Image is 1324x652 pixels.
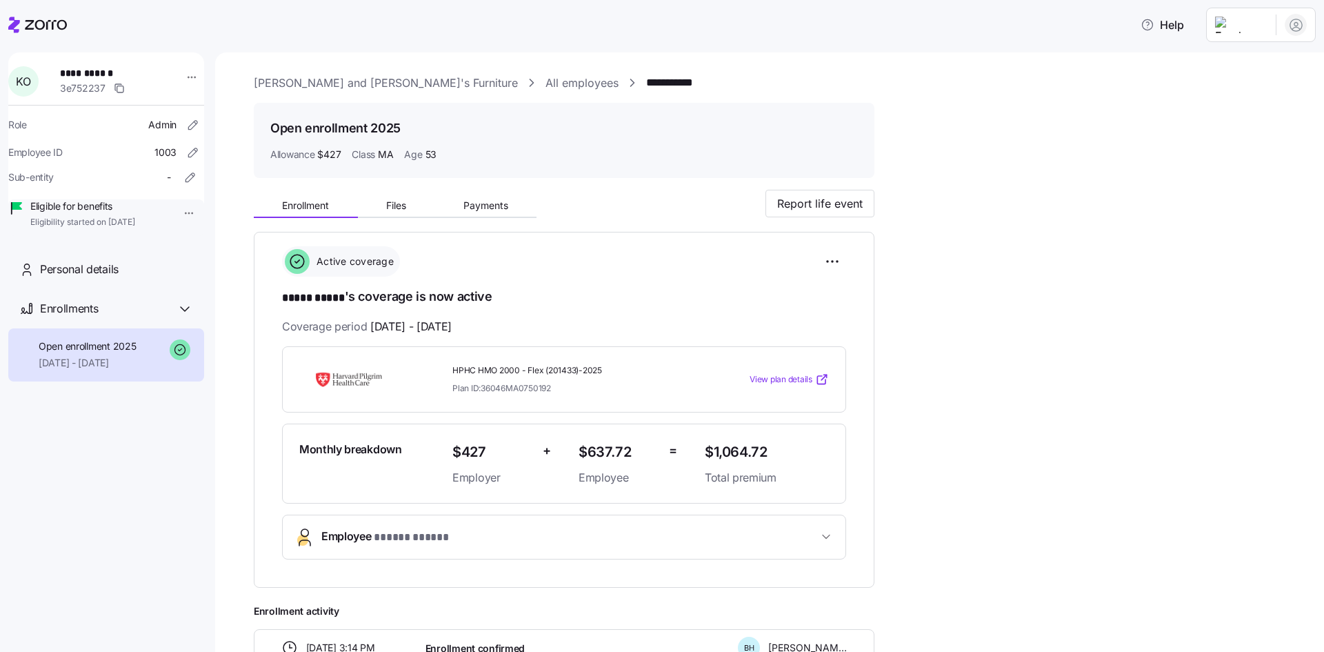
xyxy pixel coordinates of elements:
[404,148,422,161] span: Age
[352,148,375,161] span: Class
[299,441,402,458] span: Monthly breakdown
[167,170,171,184] span: -
[154,146,177,159] span: 1003
[321,528,448,546] span: Employee
[254,75,518,92] a: [PERSON_NAME] and [PERSON_NAME]'s Furniture
[386,201,406,210] span: Files
[299,364,399,395] img: Harvard Pilgrim Health Care
[8,170,54,184] span: Sub-entity
[16,76,30,87] span: K O
[579,441,658,464] span: $637.72
[30,199,135,213] span: Eligible for benefits
[317,148,341,161] span: $427
[40,300,98,317] span: Enrollments
[452,382,551,394] span: Plan ID: 36046MA0750192
[765,190,874,217] button: Report life event
[282,288,846,307] h1: 's coverage is now active
[452,441,532,464] span: $427
[463,201,508,210] span: Payments
[750,373,829,386] a: View plan details
[40,261,119,278] span: Personal details
[1215,17,1265,33] img: Employer logo
[8,118,27,132] span: Role
[1130,11,1195,39] button: Help
[39,339,136,353] span: Open enrollment 2025
[750,373,812,386] span: View plan details
[39,356,136,370] span: [DATE] - [DATE]
[282,318,452,335] span: Coverage period
[545,75,619,92] a: All employees
[705,441,829,464] span: $1,064.72
[270,119,401,137] h1: Open enrollment 2025
[312,255,394,268] span: Active coverage
[8,146,63,159] span: Employee ID
[669,441,677,461] span: =
[425,148,437,161] span: 53
[370,318,452,335] span: [DATE] - [DATE]
[254,604,874,618] span: Enrollment activity
[1141,17,1184,33] span: Help
[378,148,393,161] span: MA
[543,441,551,461] span: +
[452,365,694,377] span: HPHC HMO 2000 - Flex (201433)-2025
[744,644,754,652] span: B H
[282,201,329,210] span: Enrollment
[579,469,658,486] span: Employee
[452,469,532,486] span: Employer
[705,469,829,486] span: Total premium
[30,217,135,228] span: Eligibility started on [DATE]
[60,81,106,95] span: 3e752237
[270,148,314,161] span: Allowance
[777,195,863,212] span: Report life event
[148,118,177,132] span: Admin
